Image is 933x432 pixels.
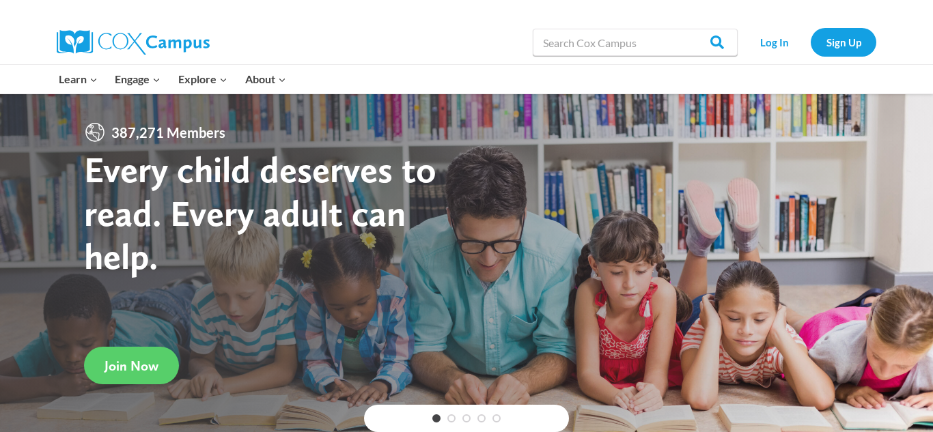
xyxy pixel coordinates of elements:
[245,70,286,88] span: About
[84,347,179,384] a: Join Now
[105,358,158,374] span: Join Now
[115,70,161,88] span: Engage
[462,414,471,422] a: 3
[744,28,804,56] a: Log In
[59,70,98,88] span: Learn
[50,65,294,93] nav: Primary Navigation
[178,70,227,88] span: Explore
[811,28,876,56] a: Sign Up
[106,121,231,143] span: 387,271 Members
[492,414,501,422] a: 5
[477,414,486,422] a: 4
[447,414,456,422] a: 2
[84,147,436,278] strong: Every child deserves to read. Every adult can help.
[57,30,210,55] img: Cox Campus
[744,28,876,56] nav: Secondary Navigation
[432,414,441,422] a: 1
[533,29,738,56] input: Search Cox Campus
